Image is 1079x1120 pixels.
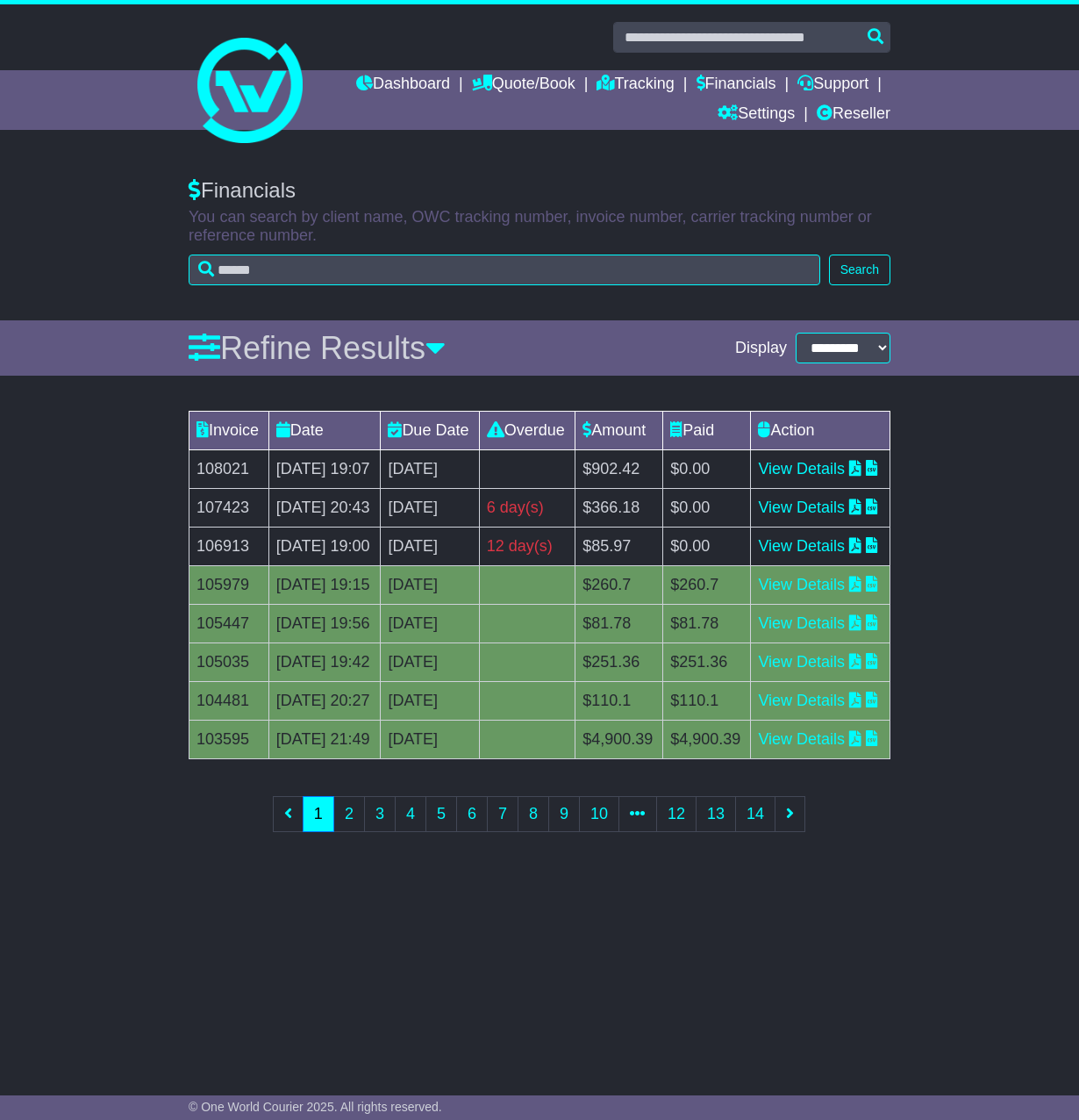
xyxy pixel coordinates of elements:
a: View Details [758,460,845,477]
a: 13 [696,796,736,832]
td: Invoice [189,412,269,450]
a: 7 [487,796,518,832]
a: View Details [758,653,845,671]
a: Refine Results [189,330,446,366]
td: [DATE] 19:56 [268,605,381,643]
span: Display [735,339,787,358]
a: 5 [425,796,457,832]
td: [DATE] [381,643,479,682]
td: $110.1 [575,682,663,721]
td: 107423 [189,489,269,528]
a: 10 [579,796,619,832]
td: [DATE] [381,528,479,566]
div: 6 day(s) [487,496,568,520]
span: © One World Courier 2025. All rights reserved. [189,1100,442,1114]
td: 103595 [189,721,269,759]
td: 105979 [189,566,269,605]
td: 104481 [189,682,269,721]
td: $251.36 [575,643,663,682]
td: $81.78 [663,605,751,643]
div: Financials [189,178,890,204]
a: Tracking [597,70,674,100]
td: $81.78 [575,605,663,643]
a: View Details [758,692,845,709]
td: [DATE] [381,682,479,721]
td: [DATE] [381,605,479,643]
td: $4,900.39 [575,721,663,759]
a: 3 [364,796,396,832]
a: 14 [735,796,775,832]
td: [DATE] 19:42 [268,643,381,682]
td: 106913 [189,528,269,566]
td: $366.18 [575,489,663,528]
td: [DATE] [381,450,479,489]
td: 105447 [189,605,269,643]
td: [DATE] [381,721,479,759]
a: Support [797,70,868,100]
a: View Details [758,614,845,632]
td: [DATE] 20:27 [268,682,381,721]
td: $4,900.39 [663,721,751,759]
a: Financials [697,70,776,100]
a: Dashboard [356,70,450,100]
td: Amount [575,412,663,450]
td: [DATE] [381,566,479,605]
a: View Details [758,499,845,516]
a: Reseller [817,100,890,130]
a: 1 [303,796,334,832]
a: 8 [518,796,549,832]
td: $0.00 [663,489,751,528]
a: 6 [456,796,488,832]
td: [DATE] 21:49 [268,721,381,759]
button: Search [829,255,890,285]
td: 108021 [189,450,269,489]
td: [DATE] 19:00 [268,528,381,566]
td: [DATE] 20:43 [268,489,381,528]
td: $110.1 [663,682,751,721]
td: Date [268,412,381,450]
td: $251.36 [663,643,751,682]
td: $85.97 [575,528,663,566]
td: Action [751,412,890,450]
a: View Details [758,537,845,555]
td: Due Date [381,412,479,450]
td: Overdue [479,412,575,450]
td: [DATE] 19:15 [268,566,381,605]
td: $902.42 [575,450,663,489]
a: Quote/Book [472,70,575,100]
td: Paid [663,412,751,450]
a: 4 [395,796,426,832]
a: 2 [333,796,365,832]
td: $0.00 [663,450,751,489]
td: [DATE] 19:07 [268,450,381,489]
td: 105035 [189,643,269,682]
a: 12 [656,796,697,832]
td: $0.00 [663,528,751,566]
a: Settings [718,100,795,130]
div: 12 day(s) [487,535,568,558]
td: $260.7 [575,566,663,605]
a: View Details [758,576,845,593]
a: 9 [548,796,580,832]
a: View Details [758,730,845,748]
td: $260.7 [663,566,751,605]
p: You can search by client name, OWC tracking number, invoice number, carrier tracking number or re... [189,208,890,246]
td: [DATE] [381,489,479,528]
